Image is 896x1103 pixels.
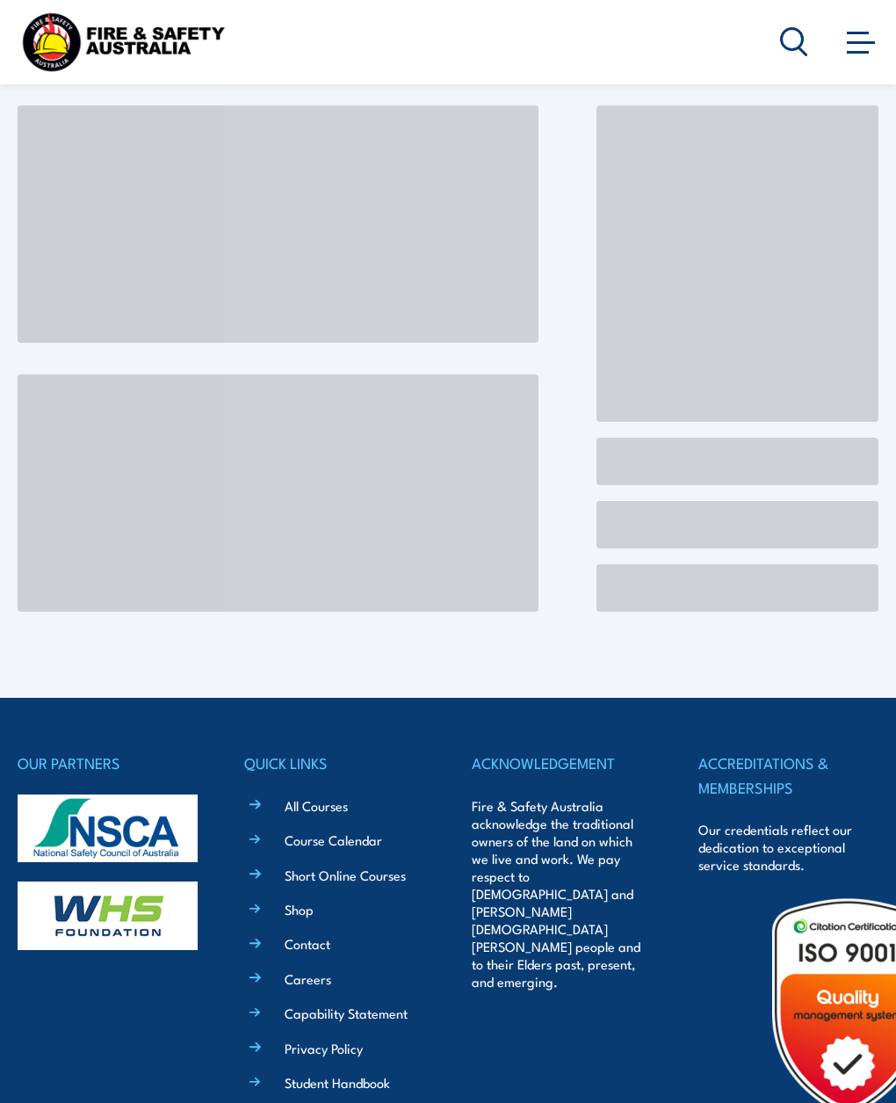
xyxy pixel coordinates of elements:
h4: ACCREDITATIONS & MEMBERSHIPS [698,751,878,799]
a: Shop [285,900,314,918]
img: whs-logo-footer [18,882,198,949]
a: Short Online Courses [285,866,406,884]
a: Course Calendar [285,831,382,849]
a: Student Handbook [285,1073,390,1092]
h4: QUICK LINKS [244,751,424,775]
a: Capability Statement [285,1004,408,1022]
h4: OUR PARTNERS [18,751,198,775]
a: Careers [285,969,331,988]
img: nsca-logo-footer [18,795,198,862]
a: Contact [285,934,330,953]
p: Fire & Safety Australia acknowledge the traditional owners of the land on which we live and work.... [472,797,652,991]
h4: ACKNOWLEDGEMENT [472,751,652,775]
p: Our credentials reflect our dedication to exceptional service standards. [698,821,878,874]
a: Privacy Policy [285,1039,363,1057]
a: All Courses [285,796,348,815]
